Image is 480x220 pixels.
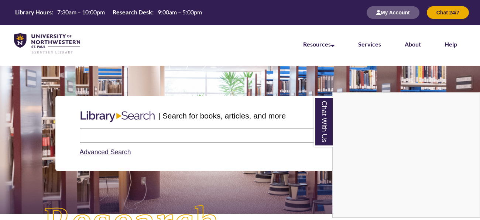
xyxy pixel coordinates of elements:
a: Help [445,41,457,48]
a: About [405,41,421,48]
a: Chat With Us [314,96,333,147]
iframe: Chat Widget [333,93,480,217]
img: UNWSP Library Logo [14,33,80,54]
a: Services [358,41,381,48]
a: Resources [303,41,335,48]
div: Chat With Us [332,92,480,218]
